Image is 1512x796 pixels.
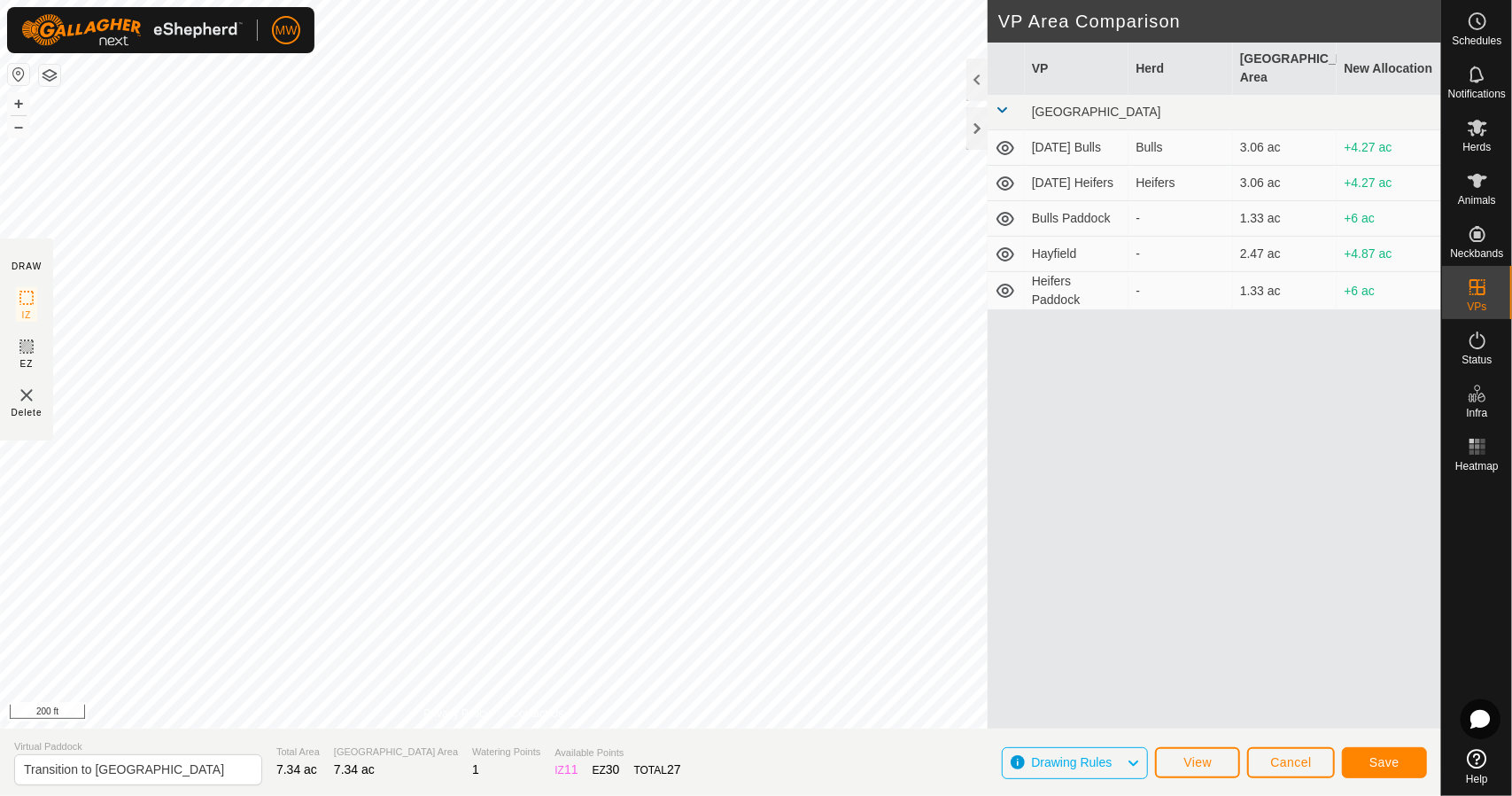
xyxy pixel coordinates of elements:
[12,260,42,273] div: DRAW
[1032,105,1161,119] span: [GEOGRAPHIC_DATA]
[8,64,29,85] button: Reset Map
[564,762,578,776] span: 11
[593,761,620,779] div: EZ
[39,65,60,86] button: Map Layers
[472,762,479,776] span: 1
[1462,355,1492,365] span: Status
[1031,755,1112,769] span: Drawing Rules
[1155,747,1240,778] button: View
[1136,245,1226,263] div: -
[1025,237,1129,272] td: Hayfield
[22,308,32,322] span: IZ
[1270,755,1312,769] span: Cancel
[21,14,243,46] img: Gallagher Logo
[1369,755,1400,769] span: Save
[1025,201,1129,237] td: Bulls Paddock
[1233,43,1338,95] th: [GEOGRAPHIC_DATA] Area
[1448,89,1506,99] span: Notifications
[1337,43,1441,95] th: New Allocation
[1128,43,1233,95] th: Herd
[1337,201,1441,237] td: +6 ac
[1233,130,1338,166] td: 3.06 ac
[276,745,320,760] span: Total Area
[667,762,681,776] span: 27
[1136,174,1226,192] div: Heifers
[1450,248,1503,259] span: Neckbands
[1466,408,1487,418] span: Infra
[1025,272,1129,310] td: Heifers Paddock
[554,761,578,779] div: IZ
[1337,237,1441,272] td: +4.87 ac
[20,357,34,371] span: EZ
[554,745,680,761] span: Available Points
[1337,272,1441,310] td: +6 ac
[998,11,1441,32] h2: VP Area Comparison
[12,406,43,419] span: Delete
[334,762,375,776] span: 7.34 ac
[276,762,317,776] span: 7.34 ac
[1458,195,1496,206] span: Animals
[1467,301,1486,312] span: VPs
[14,739,262,754] span: Virtual Paddock
[1466,774,1488,784] span: Help
[334,745,458,760] span: [GEOGRAPHIC_DATA] Area
[1233,166,1338,201] td: 3.06 ac
[275,21,298,40] span: MW
[1025,130,1129,166] td: [DATE] Bulls
[1342,747,1427,778] button: Save
[1455,461,1499,472] span: Heatmap
[1462,142,1491,152] span: Herds
[606,762,620,776] span: 30
[1233,237,1338,272] td: 2.47 ac
[1247,747,1335,778] button: Cancel
[472,745,540,760] span: Watering Points
[1025,43,1129,95] th: VP
[1233,201,1338,237] td: 1.33 ac
[1183,755,1212,769] span: View
[8,93,29,114] button: +
[1025,166,1129,201] td: [DATE] Heifers
[8,116,29,137] button: –
[511,706,563,722] a: Contact Us
[634,761,681,779] div: TOTAL
[1233,272,1338,310] td: 1.33 ac
[16,385,37,406] img: VP
[1136,138,1226,157] div: Bulls
[1337,130,1441,166] td: +4.27 ac
[1136,209,1226,228] div: -
[1136,282,1226,300] div: -
[1337,166,1441,201] td: +4.27 ac
[1452,35,1501,46] span: Schedules
[1442,742,1512,792] a: Help
[423,706,490,722] a: Privacy Policy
